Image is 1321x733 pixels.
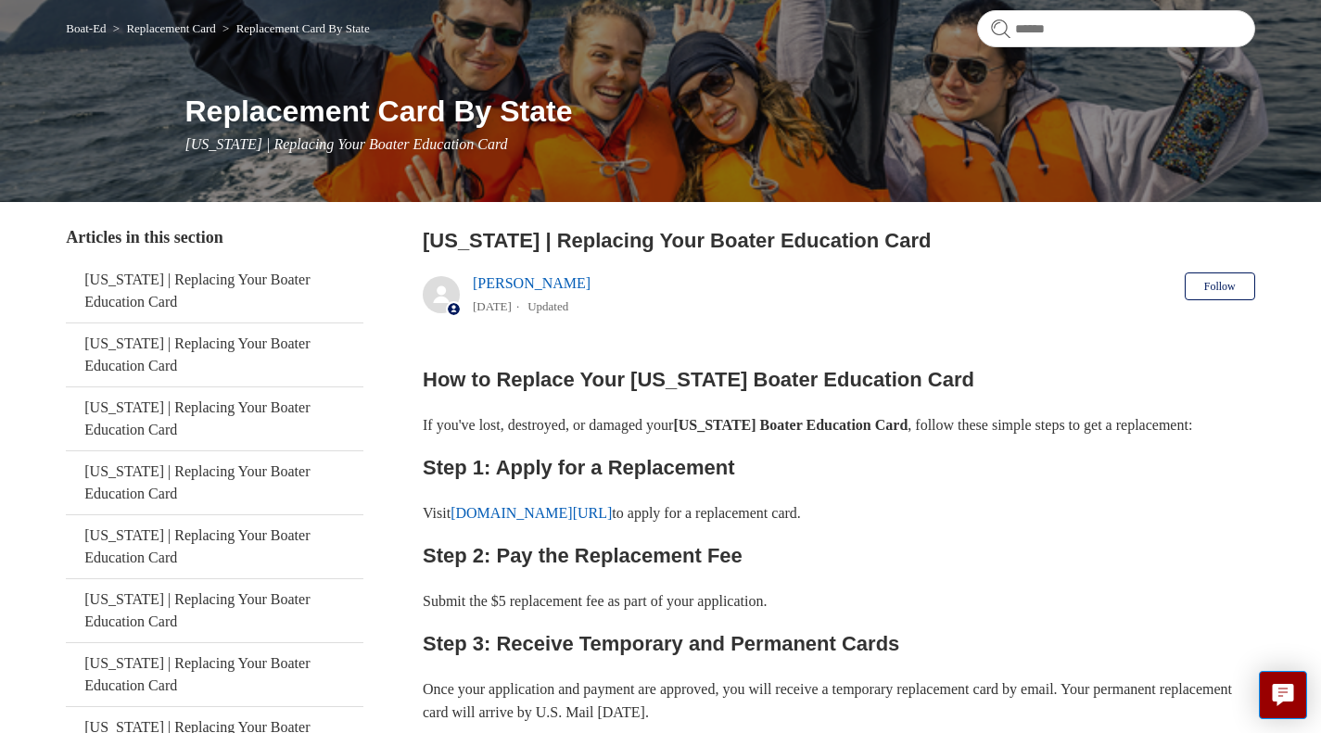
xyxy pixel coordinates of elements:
a: [US_STATE] | Replacing Your Boater Education Card [66,451,363,514]
h2: Step 3: Receive Temporary and Permanent Cards [423,627,1255,660]
a: Replacement Card By State [236,21,370,35]
a: [US_STATE] | Replacing Your Boater Education Card [66,579,363,642]
h2: Step 2: Pay the Replacement Fee [423,539,1255,572]
li: Updated [527,299,568,313]
p: If you've lost, destroyed, or damaged your , follow these simple steps to get a replacement: [423,413,1255,437]
li: Boat-Ed [66,21,109,35]
span: Articles in this section [66,228,222,246]
h2: Step 1: Apply for a Replacement [423,451,1255,484]
strong: [US_STATE] Boater Education Card [673,417,908,433]
a: [US_STATE] | Replacing Your Boater Education Card [66,259,363,322]
input: Search [977,10,1255,47]
span: [US_STATE] | Replacing Your Boater Education Card [185,136,508,152]
p: Visit to apply for a replacement card. [423,501,1255,525]
a: Replacement Card [126,21,215,35]
p: Once your application and payment are approved, you will receive a temporary replacement card by ... [423,677,1255,725]
a: [US_STATE] | Replacing Your Boater Education Card [66,515,363,578]
p: Submit the $5 replacement fee as part of your application. [423,589,1255,613]
a: [DOMAIN_NAME][URL] [451,505,612,521]
a: [US_STATE] | Replacing Your Boater Education Card [66,387,363,450]
li: Replacement Card By State [219,21,370,35]
a: [US_STATE] | Replacing Your Boater Education Card [66,323,363,386]
button: Live chat [1259,671,1307,719]
h1: Replacement Card By State [185,89,1255,133]
button: Follow Article [1185,272,1255,300]
a: [PERSON_NAME] [473,275,591,291]
a: [US_STATE] | Replacing Your Boater Education Card [66,643,363,706]
h2: How to Replace Your [US_STATE] Boater Education Card [423,363,1255,396]
time: 05/23/2024, 11:25 [473,299,512,313]
li: Replacement Card [109,21,219,35]
h2: California | Replacing Your Boater Education Card [423,225,1255,256]
a: Boat-Ed [66,21,106,35]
